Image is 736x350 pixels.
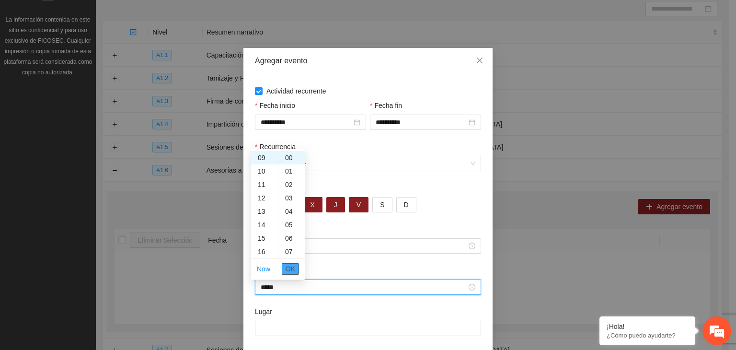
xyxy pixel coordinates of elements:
div: 16 [251,245,278,258]
div: 02 [278,178,305,191]
div: 09 [251,151,278,164]
p: ¿Cómo puedo ayudarte? [607,332,688,339]
div: 04 [278,205,305,218]
div: 03 [278,191,305,205]
div: 15 [251,232,278,245]
button: OK [282,263,299,275]
input: Fecha inicio [261,117,352,128]
button: S [372,197,392,212]
span: OK [286,264,295,274]
span: Estamos en línea. [56,118,132,215]
div: 14 [251,218,278,232]
div: 12 [251,191,278,205]
div: 11 [251,178,278,191]
button: Close [467,48,493,74]
div: 00 [278,151,305,164]
button: J [326,197,345,212]
span: J [334,199,337,210]
input: Fecha fin [376,117,467,128]
button: D [396,197,416,212]
a: Now [257,265,270,273]
span: close [476,57,483,64]
div: 01 [278,164,305,178]
div: Agregar evento [255,56,481,66]
span: X [310,199,314,210]
span: Actividad recurrente [263,86,330,96]
div: 13 [251,205,278,218]
div: 07 [278,245,305,258]
span: V [356,199,361,210]
div: Minimizar ventana de chat en vivo [157,5,180,28]
input: Lugar [255,321,481,336]
span: Semanalmente [261,156,475,171]
label: Fecha inicio [255,100,295,111]
label: Recurrencia [255,141,296,152]
button: X [302,197,322,212]
div: Chatee con nosotros ahora [50,49,161,61]
input: Hora de inicio [261,241,467,251]
label: Fecha fin [370,100,402,111]
div: 06 [278,232,305,245]
div: 10 [251,164,278,178]
span: D [404,199,409,210]
button: V [349,197,368,212]
textarea: Escriba su mensaje y pulse “Intro” [5,242,183,275]
div: 05 [278,218,305,232]
input: Hora de fin [261,282,467,292]
label: Lugar [255,306,272,317]
span: S [380,199,384,210]
div: ¡Hola! [607,323,688,330]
